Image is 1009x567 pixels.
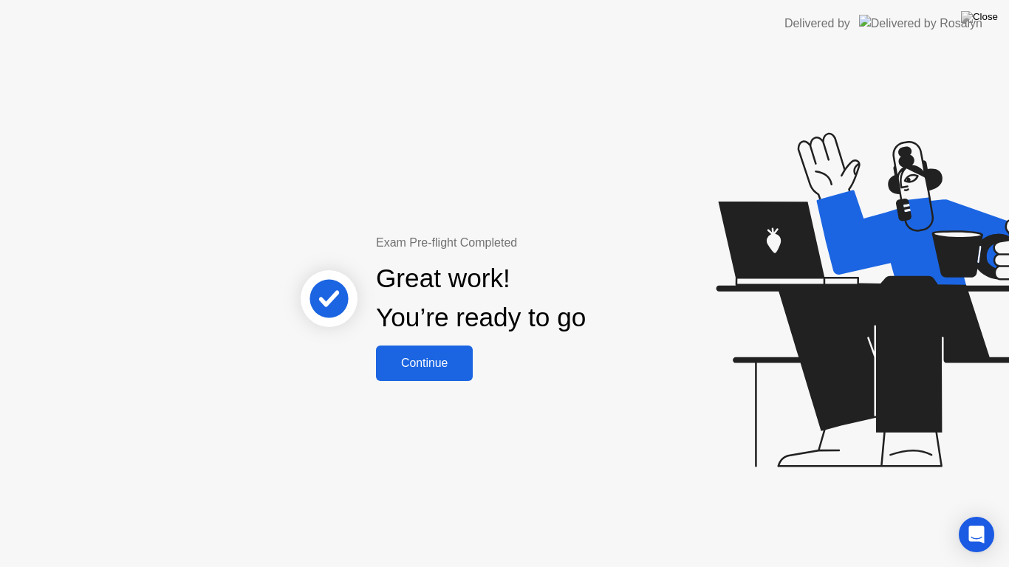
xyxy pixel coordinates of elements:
[784,15,850,32] div: Delivered by
[959,517,994,552] div: Open Intercom Messenger
[380,357,468,370] div: Continue
[859,15,982,32] img: Delivered by Rosalyn
[376,234,681,252] div: Exam Pre-flight Completed
[376,346,473,381] button: Continue
[961,11,998,23] img: Close
[376,259,586,337] div: Great work! You’re ready to go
